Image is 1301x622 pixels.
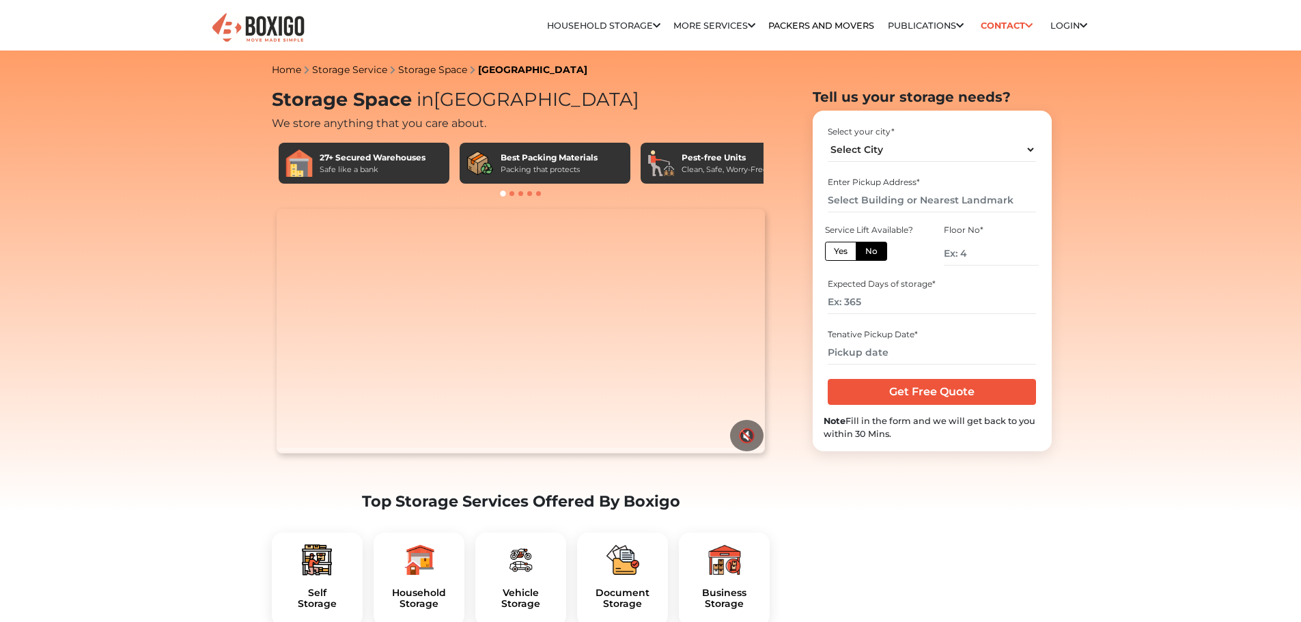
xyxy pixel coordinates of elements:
input: Get Free Quote [828,379,1036,405]
span: in [417,88,434,111]
div: Safe like a bank [320,164,425,175]
input: Pickup date [828,341,1036,365]
a: Login [1050,20,1087,31]
h2: Top Storage Services Offered By Boxigo [272,492,770,511]
h5: Document Storage [588,587,657,610]
button: 🔇 [730,420,764,451]
input: Ex: 365 [828,290,1036,314]
div: Best Packing Materials [501,152,598,164]
h5: Household Storage [384,587,453,610]
img: boxigo_packers_and_movers_plan [402,543,435,576]
input: Ex: 4 [944,242,1038,266]
img: boxigo_packers_and_movers_plan [708,543,741,576]
label: Yes [825,242,856,261]
div: Service Lift Available? [825,224,919,236]
b: Note [824,416,845,426]
h5: Self Storage [283,587,352,610]
a: [GEOGRAPHIC_DATA] [478,63,587,76]
a: Storage Service [312,63,387,76]
img: boxigo_packers_and_movers_plan [504,543,537,576]
a: SelfStorage [283,587,352,610]
img: Pest-free Units [647,150,675,177]
a: Home [272,63,301,76]
a: Publications [888,20,964,31]
a: Contact [977,15,1037,36]
a: Storage Space [398,63,467,76]
img: boxigo_packers_and_movers_plan [606,543,639,576]
label: No [856,242,887,261]
a: More services [673,20,755,31]
video: Your browser does not support the video tag. [277,209,765,453]
h2: Tell us your storage needs? [813,89,1052,105]
span: We store anything that you care about. [272,117,486,130]
img: 27+ Secured Warehouses [285,150,313,177]
h1: Storage Space [272,89,770,111]
img: Boxigo [210,12,306,45]
div: Enter Pickup Address [828,176,1036,188]
a: DocumentStorage [588,587,657,610]
div: Pest-free Units [682,152,768,164]
div: Packing that protects [501,164,598,175]
a: BusinessStorage [690,587,759,610]
a: Household Storage [547,20,660,31]
img: boxigo_packers_and_movers_plan [300,543,333,576]
div: Expected Days of storage [828,278,1036,290]
div: Tenative Pickup Date [828,328,1036,341]
input: Select Building or Nearest Landmark [828,188,1036,212]
a: HouseholdStorage [384,587,453,610]
a: Packers and Movers [768,20,874,31]
div: Clean, Safe, Worry-Free [682,164,768,175]
div: Select your city [828,126,1036,138]
img: Best Packing Materials [466,150,494,177]
div: 27+ Secured Warehouses [320,152,425,164]
div: Floor No [944,224,1038,236]
h5: Business Storage [690,587,759,610]
span: [GEOGRAPHIC_DATA] [412,88,639,111]
div: Fill in the form and we will get back to you within 30 Mins. [824,414,1041,440]
h5: Vehicle Storage [486,587,555,610]
a: VehicleStorage [486,587,555,610]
